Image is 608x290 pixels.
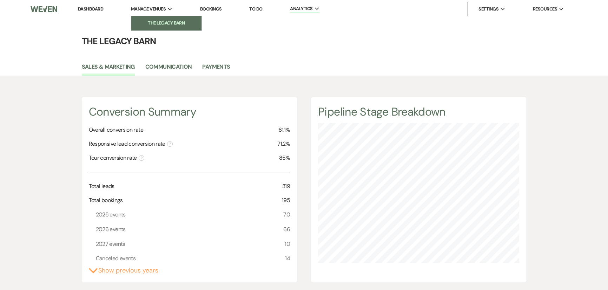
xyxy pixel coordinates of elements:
[278,126,290,134] span: 61.1%
[202,62,230,76] a: Payments
[285,240,290,249] span: 10
[131,16,201,30] a: The Legacy Barn
[89,126,143,134] span: Overall conversion rate
[96,240,125,249] span: 2027 events
[78,6,103,12] a: Dashboard
[96,210,126,219] span: 2025 events
[89,182,114,191] span: Total leads
[135,20,198,27] li: The Legacy Barn
[290,5,312,12] span: Analytics
[318,104,519,120] h4: Pipeline Stage Breakdown
[285,254,290,263] span: 14
[283,210,290,219] span: 70
[89,140,173,148] span: Responsive lead conversion rate
[31,2,57,16] img: Weven Logo
[131,6,166,13] span: Manage Venues
[89,196,123,205] span: Total bookings
[283,225,290,234] span: 66
[145,62,192,76] a: Communication
[282,182,290,191] span: 319
[89,266,158,275] button: Show previous years
[277,140,290,148] span: 71.2%
[82,62,135,76] a: Sales & Marketing
[478,6,498,13] span: Settings
[279,154,290,162] span: 85%
[533,6,557,13] span: Resources
[51,35,557,47] h4: The Legacy Barn
[139,155,144,161] span: ?
[89,104,290,120] h4: Conversion Summary
[200,6,222,12] a: Bookings
[96,254,136,263] span: Canceled events
[96,225,126,234] span: 2026 events
[249,6,262,12] a: To Do
[89,154,144,162] span: Tour conversion rate
[282,196,290,205] span: 195
[167,141,173,147] span: ?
